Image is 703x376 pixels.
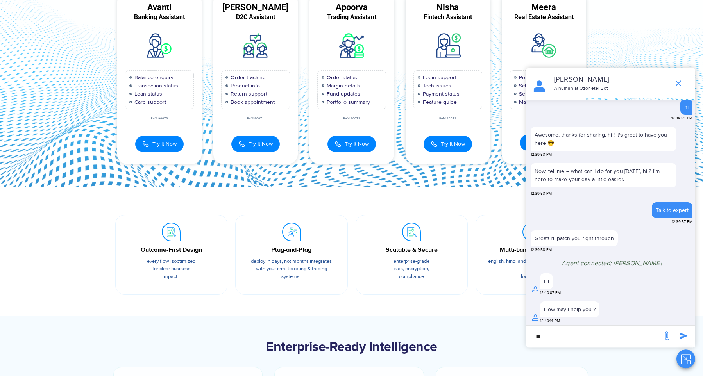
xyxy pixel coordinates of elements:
[231,136,280,152] button: Try It Now
[132,90,162,98] span: Loan status
[554,75,666,85] p: [PERSON_NAME]
[421,82,451,90] span: Tech issues
[520,135,568,151] button: Try It Now
[127,245,216,255] div: Outcome-First Design
[488,245,576,255] div: Multi-Language Ready
[309,117,394,120] div: Ref#:90072
[309,4,394,11] div: Apoorva
[135,136,184,152] button: Try It Now
[117,4,202,11] div: Avanti
[684,103,689,111] div: hi
[229,82,260,90] span: Product info
[517,82,562,90] span: Schedule viewing
[111,340,592,355] h2: Enterprise-Ready Intelligence
[531,152,552,158] span: 12:39:53 PM
[213,117,298,120] div: Ref#:90071
[535,234,614,242] p: Great! I'll patch you right through
[544,277,549,285] div: Hi
[132,98,166,106] span: Card support
[544,305,596,314] div: How may I help you ?
[132,82,178,90] span: Transaction status
[327,136,376,152] button: Try It Now
[229,98,275,106] span: Book appointment
[251,258,332,280] span: Deploy in days, not months integrates with your CRM, ticketing & trading systems.
[325,73,357,82] span: Order status
[676,349,695,368] button: Close chat
[325,90,360,98] span: Fund updates
[335,140,342,148] img: Call Icon
[424,136,472,152] button: Try It Now
[394,266,429,280] span: SLAs, encryption, compliance
[147,258,174,264] span: Every flow is
[174,258,195,264] span: optimized
[488,258,575,280] span: English, Hindi and beyond global support with local flair.
[249,140,273,148] span: Try It Now
[540,318,560,324] span: 12:40:14 PM
[152,140,177,148] span: Try It Now
[406,14,490,21] div: Fintech Assistant
[517,98,570,106] span: Maintenance request
[676,328,691,344] span: send message
[531,191,552,197] span: 12:39:53 PM
[247,245,336,255] div: Plug-and-Play
[530,330,658,344] div: new-msg-input
[152,266,190,280] span: for clear business impact.
[672,219,692,225] span: 12:39:57 PM
[431,140,438,148] img: Call Icon
[502,4,586,11] div: Meera
[394,258,429,264] span: Enterprise-grade
[517,90,550,98] span: Sell property
[531,163,676,187] p: Now, tell me – what can I do for you [DATE], hi ? I'm here to make your day a little easier.
[535,131,673,147] p: Awesome, thanks for sharing, hi ! It's great to have you here 😎
[213,4,298,11] div: [PERSON_NAME]
[421,73,456,82] span: Login support
[213,14,298,21] div: D2C Assistant
[238,140,245,148] img: Call Icon
[325,98,370,106] span: Portfolio summary
[671,75,686,91] span: end chat or minimize
[229,73,266,82] span: Order tracking
[671,116,692,121] span: 12:39:53 PM
[531,247,552,253] span: 12:39:58 PM
[345,140,369,148] span: Try It Now
[117,117,202,120] div: Ref#:90070
[421,98,457,106] span: Feature guide
[659,328,675,344] span: send message
[540,290,561,296] span: 12:40:07 PM
[421,90,460,98] span: Payment status
[229,90,267,98] span: Return support
[406,4,490,11] div: Nisha
[517,73,558,82] span: Property search
[502,117,586,120] div: Ref#:90074
[325,82,360,90] span: Margin details
[132,73,174,82] span: Balance enquiry
[502,14,586,21] div: Real Estate Assistant
[656,206,689,214] div: Talk to expert
[117,14,202,21] div: Banking Assistant
[368,245,456,255] div: Scalable & Secure
[142,140,149,148] img: Call Icon
[562,259,662,267] span: Agent connected: [PERSON_NAME]
[554,85,666,92] p: A human at Ozonetel Bot
[406,117,490,120] div: Ref#:90073
[309,14,394,21] div: Trading Assistant
[441,140,465,148] span: Try It Now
